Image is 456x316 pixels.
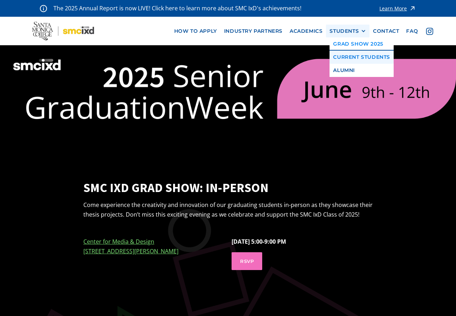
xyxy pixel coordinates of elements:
img: icon - instagram [426,28,433,35]
a: GRAD SHOW 2025 [330,37,394,51]
div: STUDENTS [330,28,359,34]
a: contact [369,25,403,38]
p: The 2025 Annual Report is now LIVE! Click here to learn more about SMC IxD's achievements! [53,4,302,13]
div: Learn More [379,6,407,11]
p: Come experience the creativity and innovation of our graduating students in-person as they showca... [83,200,373,219]
a: RSVP [232,252,262,270]
a: Alumni [330,64,394,77]
a: how to apply [171,25,221,38]
p: [DATE] 5:00-9:00 PM [232,237,373,247]
a: industry partners [221,25,286,38]
a: Current Students [330,51,394,64]
a: Center for Media & Design[STREET_ADDRESS][PERSON_NAME] [83,238,178,255]
a: Academics [286,25,326,38]
a: faq [403,25,421,38]
p: ‍ [83,237,224,256]
a: Learn More [379,4,416,13]
img: icon - information - alert [40,5,47,12]
img: Santa Monica College - SMC IxD logo [32,22,94,40]
div: STUDENTS [330,28,366,34]
nav: STUDENTS [330,37,394,77]
img: icon - arrow - alert [409,4,416,13]
strong: SMC IxD Grad Show: IN-PERSON [83,179,373,197]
